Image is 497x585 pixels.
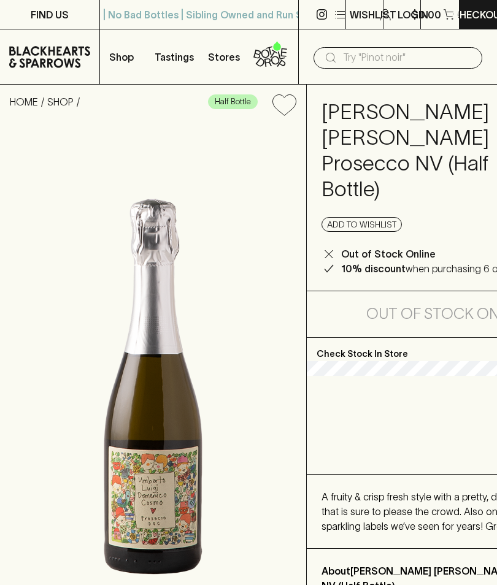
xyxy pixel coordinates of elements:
[322,99,489,202] h4: [PERSON_NAME] [PERSON_NAME] Prosecco NV (Half Bottle)
[209,96,257,108] span: Half Bottle
[208,50,240,64] p: Stores
[47,96,74,107] a: SHOP
[268,90,301,121] button: Add to wishlist
[341,263,406,274] b: 10% discount
[155,50,194,64] p: Tastings
[341,247,436,261] p: Out of Stock Online
[398,7,428,22] p: Login
[350,7,396,22] p: Wishlist
[343,48,472,67] input: Try "Pinot noir"
[150,29,199,84] a: Tastings
[412,7,441,22] p: $0.00
[109,50,134,64] p: Shop
[199,29,249,84] a: Stores
[100,29,150,84] button: Shop
[10,96,38,107] a: HOME
[31,7,69,22] p: FIND US
[322,217,402,232] button: Add to wishlist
